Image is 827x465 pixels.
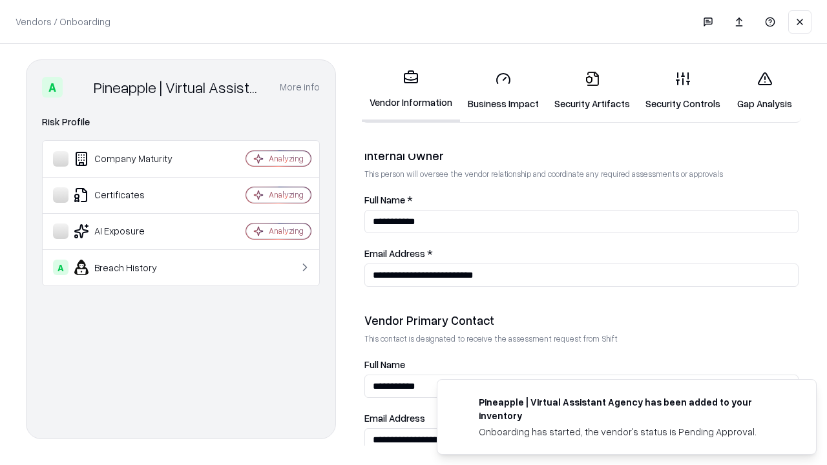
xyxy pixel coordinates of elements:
div: A [42,77,63,98]
label: Full Name [364,360,799,369]
div: Internal Owner [364,148,799,163]
div: Analyzing [269,189,304,200]
img: Pineapple | Virtual Assistant Agency [68,77,89,98]
div: A [53,260,68,275]
p: This person will oversee the vendor relationship and coordinate any required assessments or appro... [364,169,799,180]
div: Pineapple | Virtual Assistant Agency has been added to your inventory [479,395,785,422]
div: Breach History [53,260,207,275]
div: Onboarding has started, the vendor's status is Pending Approval. [479,425,785,439]
a: Business Impact [460,61,547,121]
div: Vendor Primary Contact [364,313,799,328]
p: This contact is designated to receive the assessment request from Shift [364,333,799,344]
p: Vendors / Onboarding [16,15,110,28]
label: Email Address [364,413,799,423]
a: Security Artifacts [547,61,638,121]
a: Security Controls [638,61,728,121]
label: Email Address * [364,249,799,258]
div: Analyzing [269,153,304,164]
div: Certificates [53,187,207,203]
div: Pineapple | Virtual Assistant Agency [94,77,264,98]
label: Full Name * [364,195,799,205]
div: Analyzing [269,225,304,236]
div: AI Exposure [53,223,207,239]
a: Gap Analysis [728,61,801,121]
div: Company Maturity [53,151,207,167]
a: Vendor Information [362,59,460,122]
button: More info [280,76,320,99]
img: trypineapple.com [453,395,468,411]
div: Risk Profile [42,114,320,130]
